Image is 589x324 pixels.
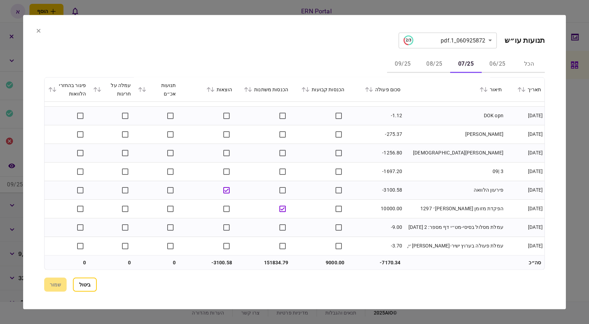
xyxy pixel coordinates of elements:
[404,181,505,199] td: פירעון הלוואה
[48,81,86,98] div: פיגור בהחזרי הלוואות
[404,218,505,237] td: עמלת מסלול בסיסי-מט״י דף מספר: 2 [DATE]
[93,81,131,98] div: עמלה על חריגות
[404,106,505,125] td: DOK opn
[405,38,411,42] text: 2/3
[348,181,404,199] td: -3100.58
[239,85,288,93] div: הכנסות משתנות
[180,256,236,270] td: -3100.58
[505,125,544,144] td: [DATE]
[404,199,505,218] td: הפקדת מזומן [PERSON_NAME]׳ 1297
[482,56,513,73] button: 06/25
[513,56,545,73] button: הכל
[351,85,400,93] div: סכום פעולה
[404,35,486,45] div: 060925872_1.pdf
[183,85,232,93] div: הוצאות
[505,199,544,218] td: [DATE]
[348,162,404,181] td: -1697.20
[505,144,544,162] td: [DATE]
[505,162,544,181] td: [DATE]
[348,218,404,237] td: -9.00
[505,256,544,270] td: סה״כ
[236,256,292,270] td: 151834.79
[45,256,89,270] td: 0
[407,85,501,93] div: תיאור
[404,162,505,181] td: 3 |09
[348,106,404,125] td: -1.12
[505,36,545,45] h2: תנועות עו״ש
[295,85,344,93] div: הכנסות קבועות
[404,144,505,162] td: [PERSON_NAME][DEMOGRAPHIC_DATA]
[505,181,544,199] td: [DATE]
[348,125,404,144] td: -275.37
[404,125,505,144] td: [PERSON_NAME]
[134,256,179,270] td: 0
[138,81,176,98] div: תנועות אכ״ם
[348,144,404,162] td: -1256.80
[419,56,450,73] button: 08/25
[348,199,404,218] td: 10000.00
[509,85,541,93] div: תאריך
[387,56,419,73] button: 09/25
[348,256,404,270] td: -7170.34
[89,256,134,270] td: 0
[505,218,544,237] td: [DATE]
[450,56,482,73] button: 07/25
[505,237,544,255] td: [DATE]
[73,278,97,292] button: ביטול
[505,106,544,125] td: [DATE]
[292,256,348,270] td: 9000.00
[348,237,404,255] td: -3.70
[404,237,505,255] td: עמלת פעולה בערוץ ישיר-[PERSON_NAME]׳י,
